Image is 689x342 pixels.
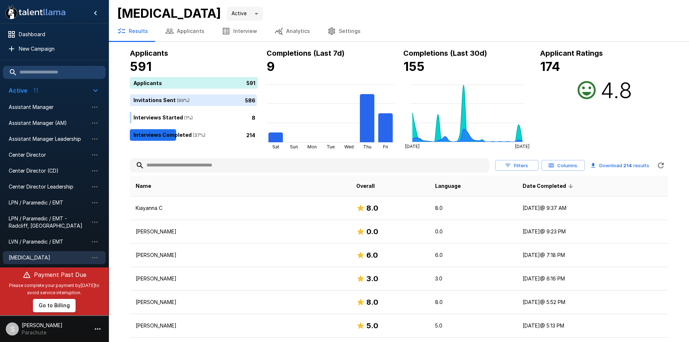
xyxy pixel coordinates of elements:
td: [DATE] @ 5:13 PM [517,314,668,338]
b: 9 [267,59,275,74]
button: Analytics [266,21,319,41]
h6: 3.0 [366,273,378,284]
span: Name [136,182,151,190]
p: [PERSON_NAME] [136,275,345,282]
b: Completions (Last 30d) [403,49,487,58]
p: 6.0 [435,252,511,259]
b: Applicants [130,49,168,58]
h6: 8.0 [366,202,378,214]
p: 8.0 [435,299,511,306]
p: 8 [252,114,255,121]
tspan: Wed [344,144,353,149]
span: Overall [356,182,375,190]
h6: 0.0 [366,226,378,237]
p: 3.0 [435,275,511,282]
p: 8.0 [435,204,511,212]
button: Results [109,21,157,41]
button: Filters [495,160,539,171]
p: [PERSON_NAME] [136,299,345,306]
p: 586 [245,96,255,104]
p: 5.0 [435,322,511,329]
p: Kiayanna C [136,204,345,212]
td: [DATE] @ 9:37 AM [517,197,668,220]
b: 174 [540,59,560,74]
p: 591 [246,79,255,86]
td: [DATE] @ 7:18 PM [517,244,668,267]
button: Download 214 results [588,158,652,173]
b: 214 [623,162,632,168]
td: [DATE] @ 9:23 PM [517,220,668,244]
td: [DATE] @ 6:16 PM [517,267,668,291]
tspan: Tue [327,144,335,149]
p: 0.0 [435,228,511,235]
b: 155 [403,59,425,74]
b: [MEDICAL_DATA] [117,6,221,21]
span: Language [435,182,461,190]
td: [DATE] @ 5:52 PM [517,291,668,314]
h6: 5.0 [366,320,378,332]
button: Refreshing... [654,158,668,173]
span: Date Completed [523,182,575,190]
button: Columns [541,160,585,171]
button: Settings [319,21,369,41]
tspan: Sun [290,144,298,149]
tspan: Mon [307,144,317,149]
h2: 4.8 [600,77,632,103]
tspan: Thu [363,144,371,149]
h6: 6.0 [366,249,378,261]
button: Applicants [157,21,213,41]
p: [PERSON_NAME] [136,252,345,259]
button: Interview [213,21,266,41]
tspan: [DATE] [515,144,529,149]
tspan: [DATE] [405,144,420,149]
p: [PERSON_NAME] [136,322,345,329]
b: 591 [130,59,152,74]
div: Active [227,7,263,21]
p: 214 [246,131,255,139]
tspan: Fri [383,144,388,149]
h6: 8.0 [366,296,378,308]
b: Completions (Last 7d) [267,49,345,58]
p: [PERSON_NAME] [136,228,345,235]
b: Applicant Ratings [540,49,603,58]
tspan: Sat [272,144,279,149]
